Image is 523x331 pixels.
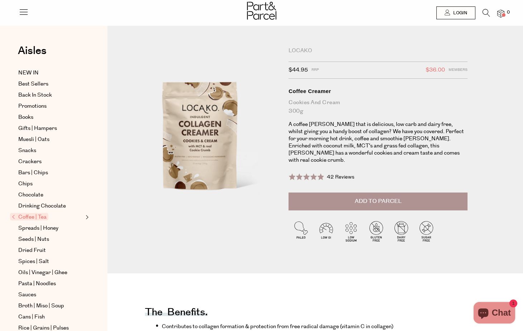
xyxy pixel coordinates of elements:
[451,10,467,16] span: Login
[18,91,83,99] a: Back In Stock
[18,268,67,277] span: Oils | Vinegar | Ghee
[18,180,83,188] a: Chips
[18,191,43,199] span: Chocolate
[311,65,319,75] span: RRP
[497,10,504,17] a: 0
[18,113,83,122] a: Books
[18,80,48,88] span: Best Sellers
[289,193,468,210] button: Add to Parcel
[18,113,33,122] span: Books
[18,235,49,244] span: Seeds | Nuts
[18,235,83,244] a: Seeds | Nuts
[436,6,475,19] a: Login
[84,213,89,222] button: Expand/Collapse Coffee | Tea
[18,43,47,59] span: Aisles
[364,219,389,244] img: P_P-ICONS-Live_Bec_V11_Gluten_Free.svg
[449,65,468,75] span: Members
[10,213,48,220] span: Coffee | Tea
[156,321,395,331] li: Contributes to collagen formation & protection from free radical damage (vitamin C in collagen)
[18,124,83,133] a: Gifts | Hampers
[18,135,83,144] a: Muesli | Oats
[18,157,42,166] span: Crackers
[18,91,52,99] span: Back In Stock
[18,313,83,321] a: Cans | Fish
[471,302,517,325] inbox-online-store-chat: Shopify online store chat
[18,69,39,77] span: NEW IN
[339,219,364,244] img: P_P-ICONS-Live_Bec_V11_Low_Sodium.svg
[426,65,445,75] span: $36.00
[18,80,83,88] a: Best Sellers
[289,219,314,244] img: P_P-ICONS-Live_Bec_V11_Paleo.svg
[18,135,49,144] span: Muesli | Oats
[18,257,83,266] a: Spices | Salt
[12,213,83,222] a: Coffee | Tea
[18,45,47,63] a: Aisles
[355,197,402,205] span: Add to Parcel
[18,191,83,199] a: Chocolate
[18,169,83,177] a: Bars | Chips
[289,65,308,75] span: $44.95
[18,302,83,310] a: Broth | Miso | Soup
[18,246,83,255] a: Dried Fruit
[145,311,208,316] h4: The benefits.
[18,279,83,288] a: Pasta | Noodles
[18,102,83,111] a: Promotions
[389,219,414,244] img: P_P-ICONS-Live_Bec_V11_Dairy_Free.svg
[414,219,439,244] img: P_P-ICONS-Live_Bec_V11_Sugar_Free.svg
[18,291,83,299] a: Sauces
[289,47,468,54] div: Locako
[18,313,45,321] span: Cans | Fish
[129,47,278,223] img: Coffee Creamer
[289,98,468,116] div: Cookies and Cream 300g
[18,124,57,133] span: Gifts | Hampers
[18,69,83,77] a: NEW IN
[18,224,83,233] a: Spreads | Honey
[289,88,468,95] div: Coffee Creamer
[18,102,47,111] span: Promotions
[18,279,56,288] span: Pasta | Noodles
[18,257,49,266] span: Spices | Salt
[18,302,64,310] span: Broth | Miso | Soup
[247,2,276,20] img: Part&Parcel
[18,146,36,155] span: Snacks
[18,157,83,166] a: Crackers
[18,169,48,177] span: Bars | Chips
[18,291,36,299] span: Sauces
[289,121,468,164] p: A coffee [PERSON_NAME] that is delicious, low carb and dairy free, whilst giving you a handy boos...
[505,9,512,16] span: 0
[18,202,83,210] a: Drinking Chocolate
[18,224,58,233] span: Spreads | Honey
[18,268,83,277] a: Oils | Vinegar | Ghee
[18,246,46,255] span: Dried Fruit
[314,219,339,244] img: P_P-ICONS-Live_Bec_V11_Low_Gi.svg
[18,180,33,188] span: Chips
[18,202,66,210] span: Drinking Chocolate
[18,146,83,155] a: Snacks
[327,174,354,181] span: 42 Reviews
